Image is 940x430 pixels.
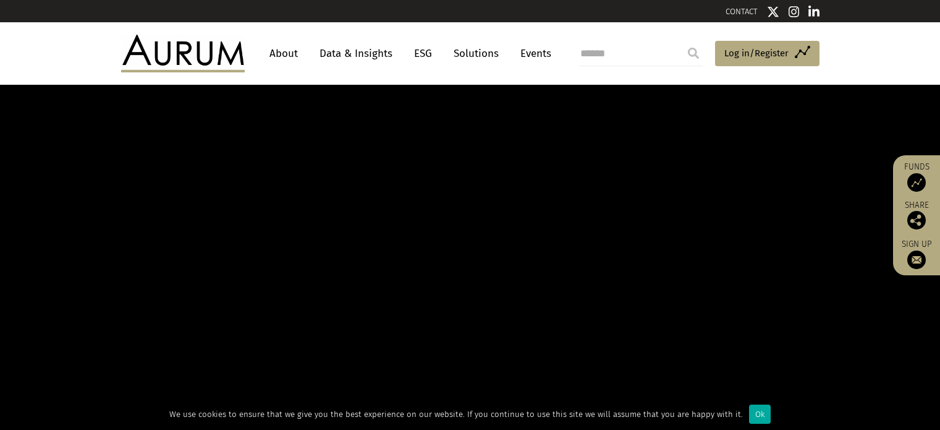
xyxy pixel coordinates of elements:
[715,41,819,67] a: Log in/Register
[726,7,758,16] a: CONTACT
[899,161,934,192] a: Funds
[514,42,551,65] a: Events
[899,239,934,269] a: Sign up
[907,251,926,269] img: Sign up to our newsletter
[907,211,926,230] img: Share this post
[408,42,438,65] a: ESG
[447,42,505,65] a: Solutions
[681,41,706,66] input: Submit
[899,201,934,230] div: Share
[121,35,245,72] img: Aurum
[808,6,819,18] img: Linkedin icon
[313,42,399,65] a: Data & Insights
[749,405,771,424] div: Ok
[789,6,800,18] img: Instagram icon
[263,42,304,65] a: About
[907,173,926,192] img: Access Funds
[724,46,789,61] span: Log in/Register
[767,6,779,18] img: Twitter icon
